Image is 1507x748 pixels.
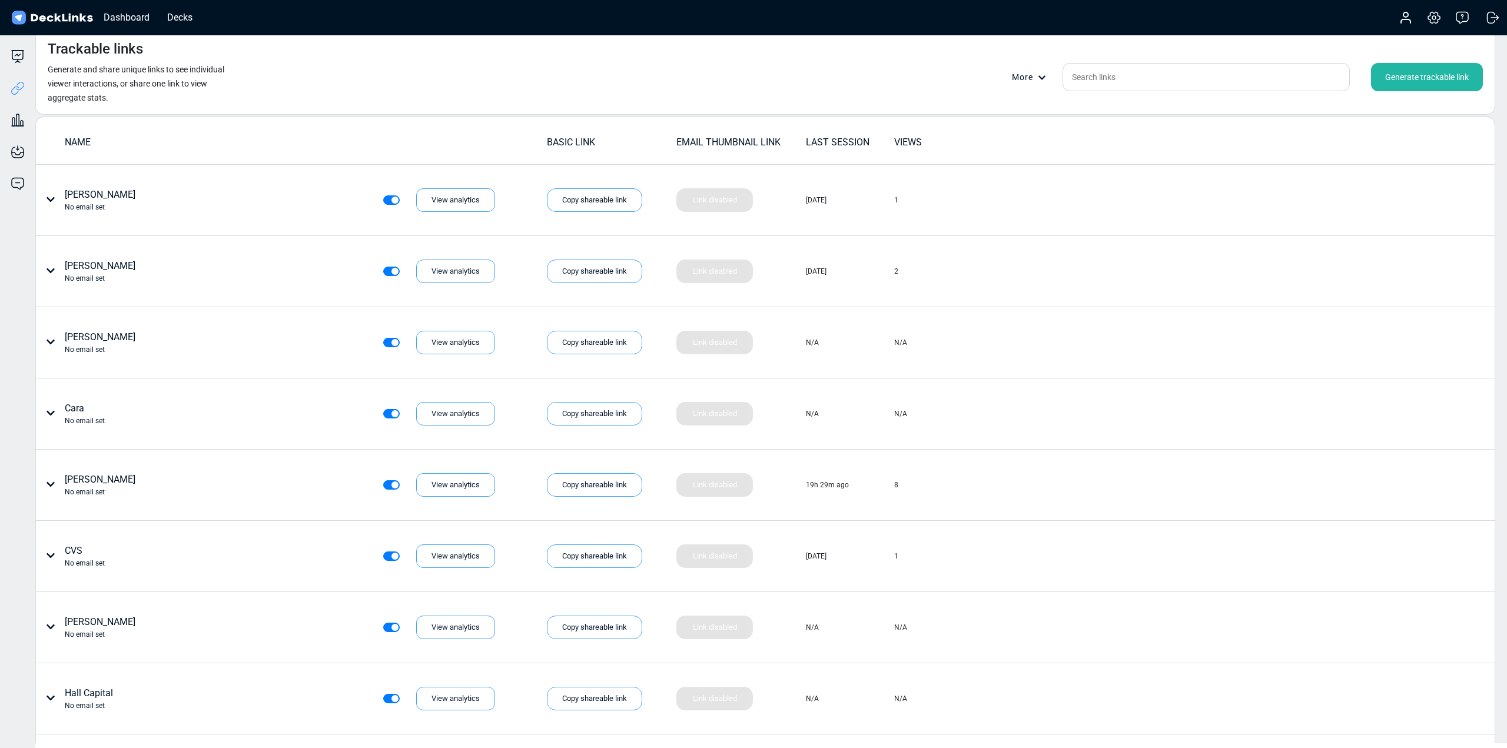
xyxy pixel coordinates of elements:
div: 1 [894,551,898,561]
div: Cara [65,401,105,426]
div: No email set [65,273,135,284]
div: [DATE] [806,195,826,205]
div: View analytics [416,331,495,354]
div: LAST SESSION [806,135,893,149]
div: VIEWS [894,135,981,149]
div: Copy shareable link [547,331,642,354]
div: No email set [65,415,105,426]
div: Copy shareable link [547,402,642,425]
div: [DATE] [806,551,826,561]
div: N/A [806,337,819,348]
div: Generate trackable link [1371,63,1483,91]
div: View analytics [416,544,495,568]
div: 19h 29m ago [806,480,849,490]
div: No email set [65,202,135,212]
div: Dashboard [98,10,155,25]
div: [DATE] [806,266,826,277]
div: Copy shareable link [547,473,642,497]
div: Copy shareable link [547,260,642,283]
div: 8 [894,480,898,490]
input: Search links [1063,63,1350,91]
div: View analytics [416,260,495,283]
div: Hall Capital [65,686,113,711]
div: [PERSON_NAME] [65,330,135,355]
div: 1 [894,195,898,205]
div: N/A [894,337,907,348]
div: View analytics [416,687,495,710]
div: Copy shareable link [547,544,642,568]
div: View analytics [416,473,495,497]
div: View analytics [416,402,495,425]
div: [PERSON_NAME] [65,615,135,640]
div: View analytics [416,188,495,212]
div: Decks [161,10,198,25]
div: [PERSON_NAME] [65,188,135,212]
div: Copy shareable link [547,188,642,212]
div: N/A [806,693,819,704]
div: N/A [894,693,907,704]
div: No email set [65,558,105,569]
div: N/A [806,408,819,419]
div: No email set [65,700,113,711]
div: No email set [65,629,135,640]
img: DeckLinks [9,9,95,26]
h4: Trackable links [48,41,143,58]
div: N/A [894,408,907,419]
div: 2 [894,266,898,277]
div: Copy shareable link [547,687,642,710]
td: EMAIL THUMBNAIL LINK [676,135,805,155]
div: NAME [65,135,546,149]
div: N/A [806,622,819,633]
div: View analytics [416,616,495,639]
div: CVS [65,544,105,569]
small: Generate and share unique links to see individual viewer interactions, or share one link to view ... [48,65,224,102]
div: [PERSON_NAME] [65,259,135,284]
div: Copy shareable link [547,616,642,639]
div: More [1012,71,1053,84]
div: [PERSON_NAME] [65,473,135,497]
td: BASIC LINK [546,135,676,155]
div: No email set [65,344,135,355]
div: N/A [894,622,907,633]
div: No email set [65,487,135,497]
